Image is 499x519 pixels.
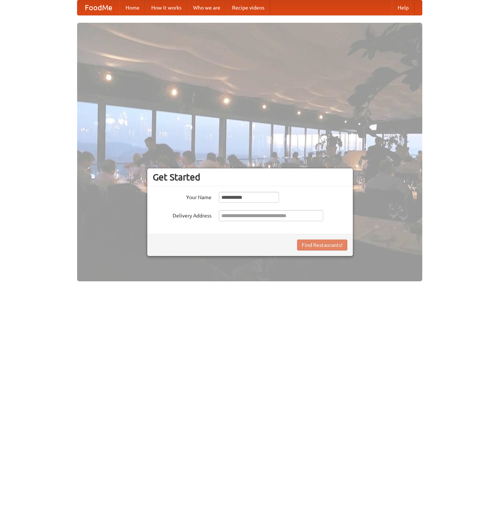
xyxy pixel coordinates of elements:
[153,210,211,219] label: Delivery Address
[297,240,347,251] button: Find Restaurants!
[120,0,145,15] a: Home
[145,0,187,15] a: How it works
[187,0,226,15] a: Who we are
[226,0,270,15] a: Recipe videos
[392,0,415,15] a: Help
[153,172,347,183] h3: Get Started
[77,0,120,15] a: FoodMe
[153,192,211,201] label: Your Name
